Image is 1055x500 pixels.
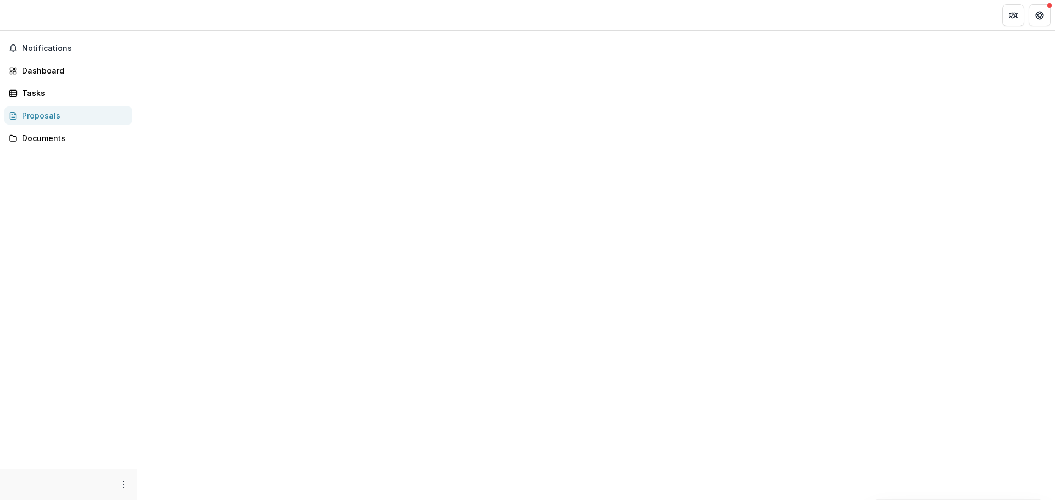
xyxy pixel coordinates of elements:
[1002,4,1024,26] button: Partners
[4,106,132,125] a: Proposals
[22,132,124,144] div: Documents
[22,44,128,53] span: Notifications
[22,110,124,121] div: Proposals
[4,129,132,147] a: Documents
[117,478,130,491] button: More
[22,87,124,99] div: Tasks
[4,84,132,102] a: Tasks
[4,61,132,80] a: Dashboard
[1029,4,1051,26] button: Get Help
[4,40,132,57] button: Notifications
[22,65,124,76] div: Dashboard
